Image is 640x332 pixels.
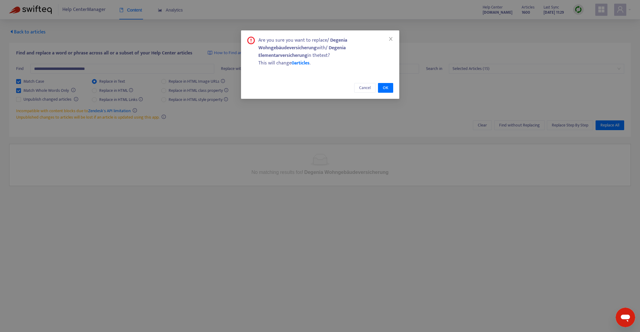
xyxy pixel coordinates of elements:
[616,308,635,327] iframe: Schaltfläche zum Öffnen des Messaging-Fensters
[387,36,394,42] button: Close
[258,44,346,60] b: / Degenia Elementarversicherung
[354,83,376,93] button: Cancel
[359,85,371,91] span: Cancel
[258,36,393,59] div: Are you sure you want to replace with in the text ?
[258,36,347,52] b: / Degenia Wohngebäudeversicherung
[388,36,393,41] span: close
[292,59,310,67] span: 0 articles
[258,59,393,67] div: This will change .
[378,83,393,93] button: OK
[383,85,388,91] span: OK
